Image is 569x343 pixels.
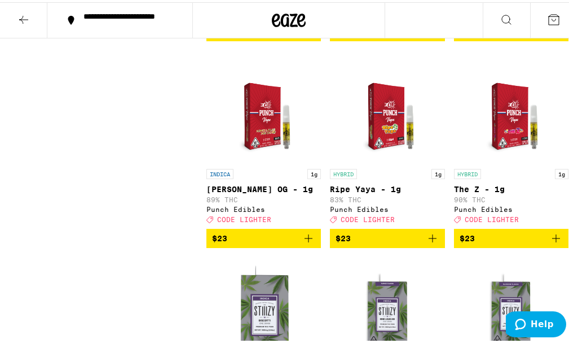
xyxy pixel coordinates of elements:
p: 90% THC [454,194,568,201]
span: CODE LIGHTER [341,214,395,221]
span: $23 [336,232,351,241]
a: Open page for King Louie XII OG - 1g from Punch Edibles [206,48,321,227]
span: $23 [460,232,475,241]
p: 89% THC [206,194,321,201]
p: 83% THC [330,194,444,201]
img: Punch Edibles - The Z - 1g [467,48,555,161]
span: CODE LIGHTER [217,214,271,221]
p: HYBRID [330,167,357,177]
p: Ripe Yaya - 1g [330,183,444,192]
img: Punch Edibles - King Louie XII OG - 1g [220,48,307,161]
p: INDICA [206,167,233,177]
p: [PERSON_NAME] OG - 1g [206,183,321,192]
p: The Z - 1g [454,183,568,192]
p: HYBRID [454,167,481,177]
p: 1g [307,167,321,177]
button: Add to bag [330,227,444,246]
button: Add to bag [206,227,321,246]
div: Punch Edibles [206,203,321,211]
a: Open page for Ripe Yaya - 1g from Punch Edibles [330,48,444,227]
img: Punch Edibles - Ripe Yaya - 1g [344,48,431,161]
div: Punch Edibles [330,203,444,211]
span: $23 [212,232,227,241]
span: CODE LIGHTER [465,214,519,221]
button: Add to bag [454,227,568,246]
p: 1g [555,167,568,177]
div: Punch Edibles [454,203,568,211]
p: 1g [431,167,445,177]
a: Open page for The Z - 1g from Punch Edibles [454,48,568,227]
iframe: Opens a widget where you can find more information [506,309,566,337]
